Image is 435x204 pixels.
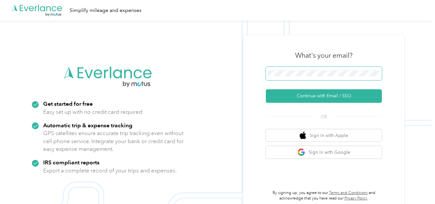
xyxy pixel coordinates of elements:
[43,100,93,107] strong: Get started for free
[297,148,305,156] img: google logo
[344,196,367,201] a: Privacy Policy
[295,51,353,60] h3: What's your email?
[43,159,100,166] strong: IRS compliant reports
[266,89,382,103] button: Continue with Email / SSO
[266,146,382,159] button: google logoSign in with Google
[313,113,335,120] span: OR
[43,108,142,116] p: Easy set up with no credit card required
[70,6,141,15] div: Simplify mileage and expenses
[43,167,177,175] p: Export a complete record of your trips and expenses.
[43,129,184,153] p: GPS satellites ensure accurate trip tracking even without cell phone service. Integrate your bank...
[266,190,382,201] p: By signing up, you agree to our and acknowledge that you have read our .
[329,190,368,195] a: Terms and Conditions
[300,131,306,140] img: apple logo
[43,122,132,129] strong: Automatic trip & expense tracking
[266,129,382,142] button: apple logoSign in with Apple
